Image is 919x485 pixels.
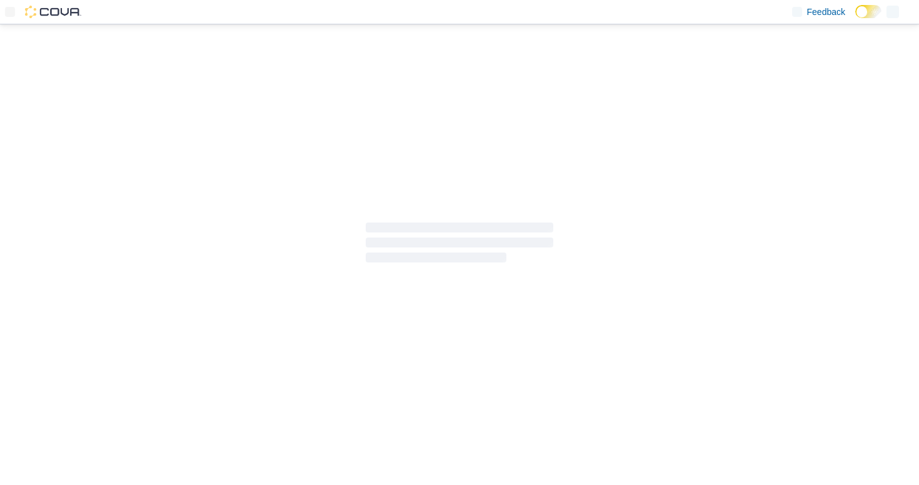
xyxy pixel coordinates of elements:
[855,18,856,19] span: Dark Mode
[807,6,845,18] span: Feedback
[25,6,81,18] img: Cova
[366,225,553,265] span: Loading
[855,5,881,18] input: Dark Mode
